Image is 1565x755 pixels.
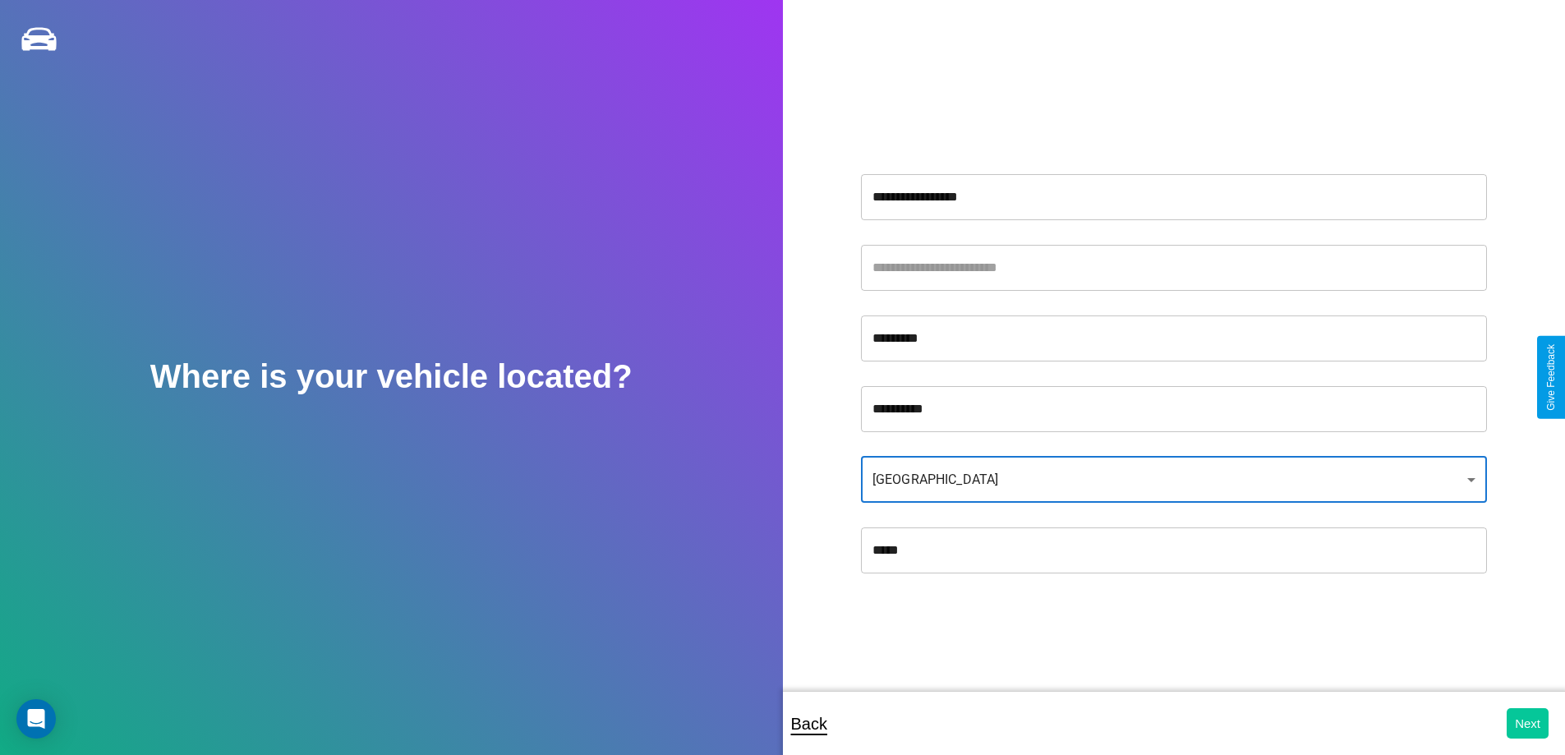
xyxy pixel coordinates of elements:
div: Give Feedback [1545,344,1557,411]
h2: Where is your vehicle located? [150,358,633,395]
button: Next [1507,708,1549,739]
div: Open Intercom Messenger [16,699,56,739]
div: [GEOGRAPHIC_DATA] [861,457,1487,503]
p: Back [791,709,827,739]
